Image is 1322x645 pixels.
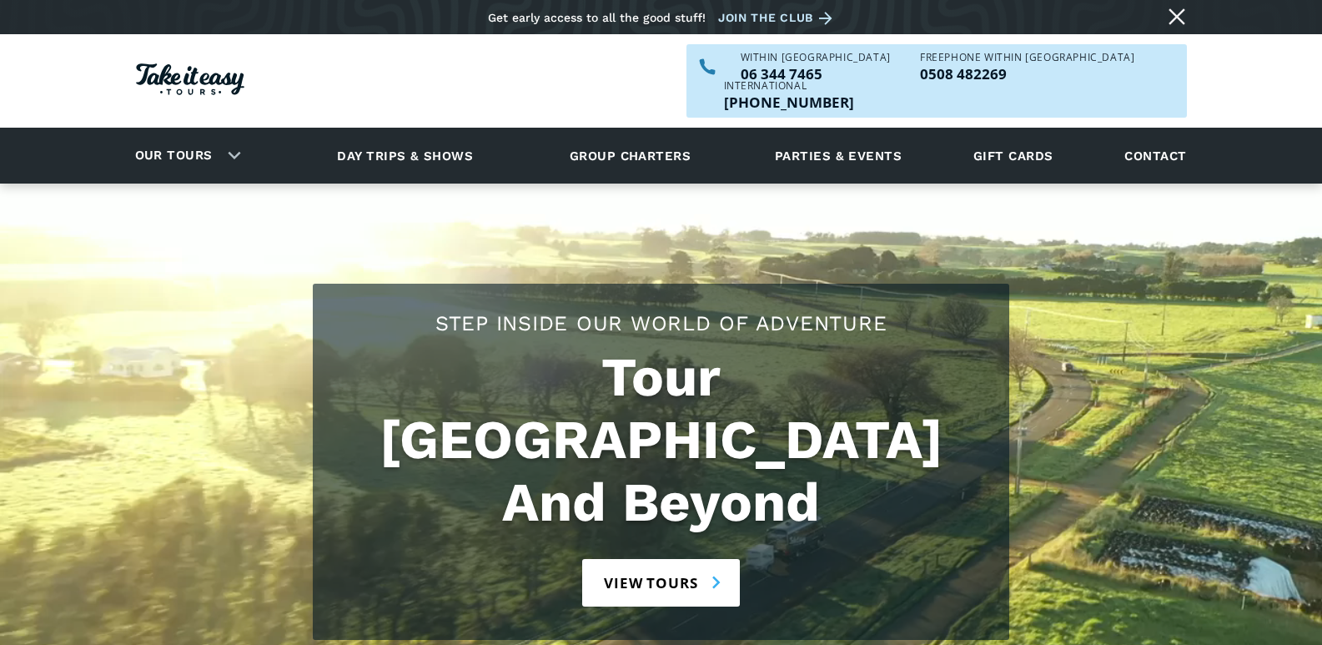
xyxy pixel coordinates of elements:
h1: Tour [GEOGRAPHIC_DATA] And Beyond [329,346,993,534]
a: Group charters [549,133,711,179]
div: WITHIN [GEOGRAPHIC_DATA] [741,53,891,63]
a: Call us freephone within NZ on 0508482269 [920,67,1134,81]
div: International [724,81,854,91]
a: Close message [1164,3,1190,30]
div: Our tours [115,133,254,179]
a: Call us outside of NZ on +6463447465 [724,95,854,109]
a: Join the club [718,8,838,28]
a: Day trips & shows [316,133,494,179]
p: [PHONE_NUMBER] [724,95,854,109]
a: Contact [1116,133,1194,179]
div: Get early access to all the good stuff! [488,11,706,24]
a: Homepage [136,55,244,108]
a: View tours [582,559,740,607]
p: 06 344 7465 [741,67,891,81]
div: Freephone WITHIN [GEOGRAPHIC_DATA] [920,53,1134,63]
a: Our tours [123,136,225,175]
a: Parties & events [767,133,910,179]
p: 0508 482269 [920,67,1134,81]
a: Call us within NZ on 063447465 [741,67,891,81]
h2: Step Inside Our World Of Adventure [329,309,993,338]
a: Gift cards [965,133,1062,179]
img: Take it easy Tours logo [136,63,244,95]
